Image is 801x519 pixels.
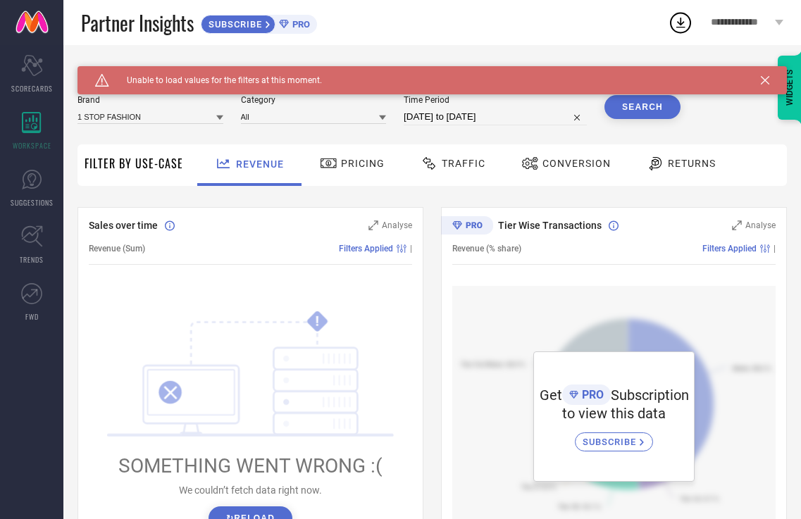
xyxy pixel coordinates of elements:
span: Pricing [341,158,385,169]
span: Unable to load values for the filters at this moment. [109,75,322,85]
span: SCORECARDS [11,83,53,94]
span: Filter By Use-Case [85,155,183,172]
span: TRENDS [20,254,44,265]
span: Conversion [542,158,611,169]
div: Premium [441,216,493,237]
span: Returns [668,158,716,169]
span: SOMETHING WENT WRONG :( [118,454,383,477]
span: SUBSCRIBE [201,19,266,30]
span: Subscription [611,387,689,404]
span: | [774,244,776,254]
span: | [410,244,412,254]
span: Get [540,387,562,404]
span: Filters Applied [702,244,757,254]
span: Category [241,95,387,105]
span: Tier Wise Transactions [498,220,602,231]
span: SUGGESTIONS [11,197,54,208]
a: SUBSCRIBE [575,422,653,451]
tspan: ! [316,313,319,330]
span: SUBSCRIBE [583,437,640,447]
button: Search [604,95,681,119]
span: Partner Insights [81,8,194,37]
span: Brand [77,95,223,105]
span: to view this data [562,405,666,422]
span: Sales over time [89,220,158,231]
span: Analyse [745,220,776,230]
span: We couldn’t fetch data right now. [179,484,322,496]
span: WORKSPACE [13,140,51,151]
svg: Zoom [732,220,742,230]
span: Revenue [236,158,284,170]
span: Analyse [382,220,412,230]
span: PRO [289,19,310,30]
div: Open download list [668,10,693,35]
span: PRO [578,388,604,401]
span: Filters Applied [339,244,393,254]
input: Select time period [404,108,587,125]
span: Time Period [404,95,587,105]
span: Revenue (Sum) [89,244,145,254]
svg: Zoom [368,220,378,230]
span: Traffic [442,158,485,169]
a: SUBSCRIBEPRO [201,11,317,34]
span: FWD [25,311,39,322]
span: SYSTEM WORKSPACE [77,66,175,77]
span: Revenue (% share) [452,244,521,254]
